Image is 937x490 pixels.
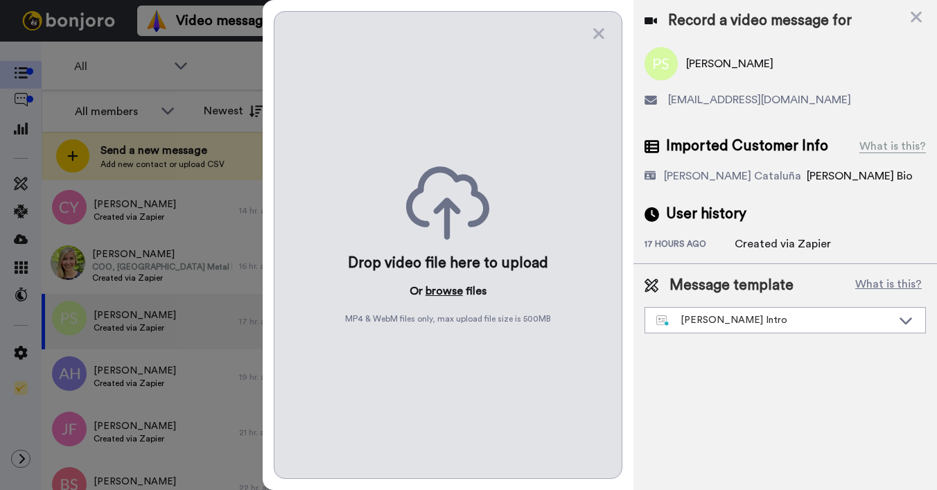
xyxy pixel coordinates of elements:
[656,313,892,327] div: [PERSON_NAME] Intro
[669,275,794,296] span: Message template
[735,236,831,252] div: Created via Zapier
[345,313,551,324] span: MP4 & WebM files only, max upload file size is 500 MB
[859,138,926,155] div: What is this?
[426,283,463,299] button: browse
[410,283,487,299] p: Or files
[666,136,828,157] span: Imported Customer Info
[666,204,746,225] span: User history
[664,168,801,184] div: [PERSON_NAME] Cataluña
[645,238,735,252] div: 17 hours ago
[851,275,926,296] button: What is this?
[656,315,669,326] img: nextgen-template.svg
[348,254,548,273] div: Drop video file here to upload
[668,91,851,108] span: [EMAIL_ADDRESS][DOMAIN_NAME]
[807,170,913,182] span: [PERSON_NAME] Bio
